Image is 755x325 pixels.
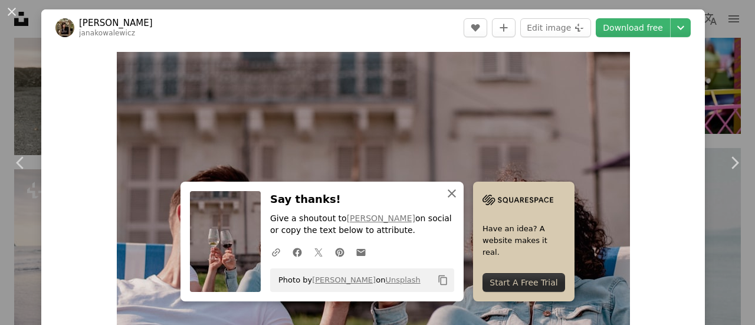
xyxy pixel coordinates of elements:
a: Share over email [350,240,372,264]
img: Go to Jana Kowalewicz's profile [55,18,74,37]
span: Photo by on [273,271,421,290]
p: Give a shoutout to on social or copy the text below to attribute. [270,213,454,237]
button: Add to Collection [492,18,516,37]
a: Share on Pinterest [329,240,350,264]
a: [PERSON_NAME] [312,275,376,284]
button: Edit image [520,18,591,37]
a: Share on Twitter [308,240,329,264]
a: [PERSON_NAME] [347,214,415,223]
button: Like [464,18,487,37]
a: Unsplash [385,275,420,284]
a: Have an idea? A website makes it real.Start A Free Trial [473,182,575,301]
a: Share on Facebook [287,240,308,264]
button: Choose download size [671,18,691,37]
button: Copy to clipboard [433,270,453,290]
img: file-1705255347840-230a6ab5bca9image [482,191,553,209]
a: Download free [596,18,670,37]
a: [PERSON_NAME] [79,17,153,29]
h3: Say thanks! [270,191,454,208]
a: janakowalewicz [79,29,135,37]
a: Next [714,106,755,219]
div: Start A Free Trial [482,273,565,292]
span: Have an idea? A website makes it real. [482,223,565,258]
